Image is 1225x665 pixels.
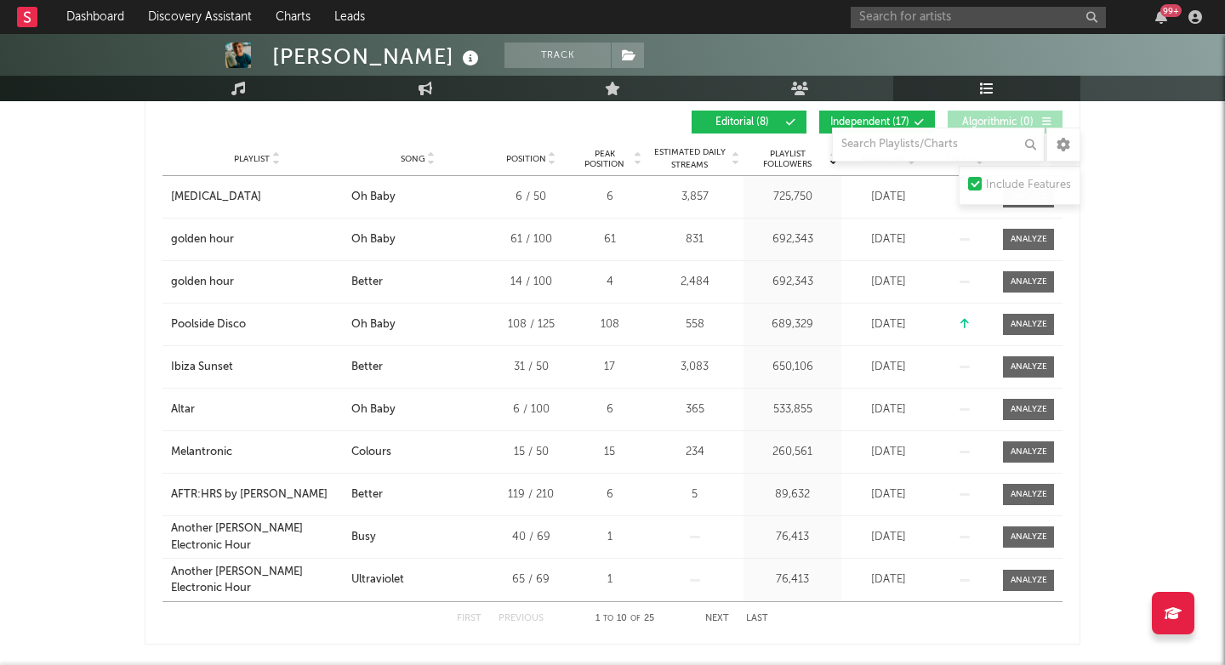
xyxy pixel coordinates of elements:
[171,231,234,248] div: golden hour
[748,401,837,418] div: 533,855
[650,231,739,248] div: 831
[234,154,270,164] span: Playlist
[493,401,569,418] div: 6 / 100
[171,401,343,418] a: Altar
[986,175,1071,196] div: Include Features
[748,359,837,376] div: 650,106
[578,444,641,461] div: 15
[748,189,837,206] div: 725,750
[846,189,931,206] div: [DATE]
[650,189,739,206] div: 3,857
[748,486,837,503] div: 89,632
[959,117,1037,128] span: Algorithmic ( 0 )
[171,359,233,376] div: Ibiza Sunset
[846,359,931,376] div: [DATE]
[171,444,232,461] div: Melantronic
[1160,4,1182,17] div: 99 +
[650,444,739,461] div: 234
[351,571,404,588] div: Ultraviolet
[351,529,376,546] div: Busy
[493,231,569,248] div: 61 / 100
[578,316,641,333] div: 108
[351,274,383,291] div: Better
[846,529,931,546] div: [DATE]
[748,316,837,333] div: 689,329
[832,128,1045,162] input: Search Playlists/Charts
[846,231,931,248] div: [DATE]
[499,614,544,623] button: Previous
[351,401,396,418] div: Oh Baby
[351,486,383,503] div: Better
[748,571,837,588] div: 76,413
[578,231,641,248] div: 61
[493,274,569,291] div: 14 / 100
[748,444,837,461] div: 260,561
[171,316,343,333] a: Poolside Disco
[171,189,261,206] div: [MEDICAL_DATA]
[846,274,931,291] div: [DATE]
[493,444,569,461] div: 15 / 50
[630,615,641,622] span: of
[171,274,343,291] a: golden hour
[578,571,641,588] div: 1
[650,274,739,291] div: 2,484
[171,520,343,554] a: Another [PERSON_NAME] Electronic Hour
[578,359,641,376] div: 17
[948,111,1063,134] button: Algorithmic(0)
[493,571,569,588] div: 65 / 69
[493,359,569,376] div: 31 / 50
[578,149,631,169] span: Peak Position
[846,316,931,333] div: [DATE]
[351,189,396,206] div: Oh Baby
[351,359,383,376] div: Better
[846,571,931,588] div: [DATE]
[351,444,391,461] div: Colours
[578,401,641,418] div: 6
[351,316,396,333] div: Oh Baby
[351,231,396,248] div: Oh Baby
[692,111,806,134] button: Editorial(8)
[846,401,931,418] div: [DATE]
[603,615,613,622] span: to
[650,401,739,418] div: 365
[830,117,909,128] span: Independent ( 17 )
[746,614,768,623] button: Last
[846,486,931,503] div: [DATE]
[171,231,343,248] a: golden hour
[171,444,343,461] a: Melantronic
[272,43,483,71] div: [PERSON_NAME]
[504,43,611,68] button: Track
[171,486,328,503] div: AFTR:HRS by [PERSON_NAME]
[171,274,234,291] div: golden hour
[578,486,641,503] div: 6
[493,316,569,333] div: 108 / 125
[171,189,343,206] a: [MEDICAL_DATA]
[578,609,671,629] div: 1 10 25
[748,529,837,546] div: 76,413
[819,111,935,134] button: Independent(17)
[401,154,425,164] span: Song
[171,401,195,418] div: Altar
[171,359,343,376] a: Ibiza Sunset
[457,614,481,623] button: First
[748,231,837,248] div: 692,343
[171,316,246,333] div: Poolside Disco
[650,359,739,376] div: 3,083
[493,189,569,206] div: 6 / 50
[650,486,739,503] div: 5
[506,154,546,164] span: Position
[650,146,729,172] span: Estimated Daily Streams
[171,564,343,597] a: Another [PERSON_NAME] Electronic Hour
[703,117,781,128] span: Editorial ( 8 )
[748,149,827,169] span: Playlist Followers
[650,316,739,333] div: 558
[1155,10,1167,24] button: 99+
[705,614,729,623] button: Next
[171,486,343,503] a: AFTR:HRS by [PERSON_NAME]
[578,274,641,291] div: 4
[748,274,837,291] div: 692,343
[846,444,931,461] div: [DATE]
[578,189,641,206] div: 6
